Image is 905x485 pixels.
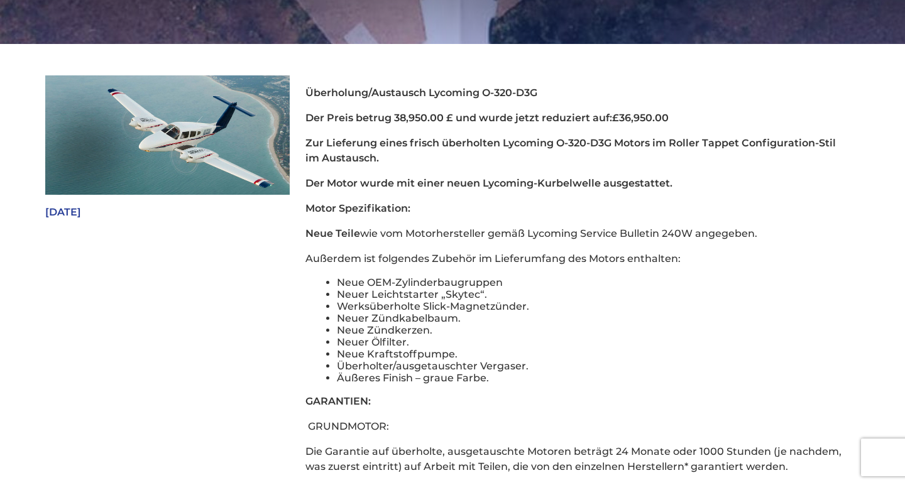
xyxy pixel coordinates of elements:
[305,177,672,189] strong: Der Motor wurde mit einer neuen Lycoming-Kurbelwelle ausgestattet.
[337,360,845,372] li: Überholter/ausgetauschter Vergaser.
[305,395,371,407] strong: GARANTIEN:
[305,227,360,239] strong: Neue Teile
[337,276,845,288] li: Neue OEM-Zylinderbaugruppen
[305,419,845,434] p: GRUNDMOTOR:
[612,112,669,124] strong: £36,950.00
[337,348,845,360] li: Neue Kraftstoffpumpe.
[337,324,845,336] li: Neue Zündkerzen.
[337,312,845,324] li: Neuer Zündkabelbaum.
[305,444,845,474] p: Die Garantie auf überholte, ausgetauschte Motoren beträgt 24 Monate oder 1000 Stunden (je nachdem...
[305,137,836,164] strong: Zur Lieferung eines frisch überholten Lycoming O-320-D3G Motors im Roller Tappet Configuration-St...
[337,300,845,312] li: Werksüberholte Slick-Magnetzünder.
[305,226,845,241] p: wie vom Motorhersteller gemäß Lycoming Service Bulletin 240W angegeben.
[305,112,612,124] strong: Der Preis betrug 38,950.00 £ und wurde jetzt reduziert auf:
[337,336,845,348] li: Neuer Ölfilter.
[305,87,537,99] strong: Überholung/Austausch Lycoming O-320-D3G
[305,251,845,266] p: Außerdem ist folgendes Zubehör im Lieferumfang des Motors enthalten:
[337,372,845,384] li: Äußeres Finish – graue Farbe.
[45,206,81,218] b: [DATE]
[337,288,845,300] li: Neuer Leichtstarter „Skytec“.
[305,202,410,214] strong: Motor Spezifikation:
